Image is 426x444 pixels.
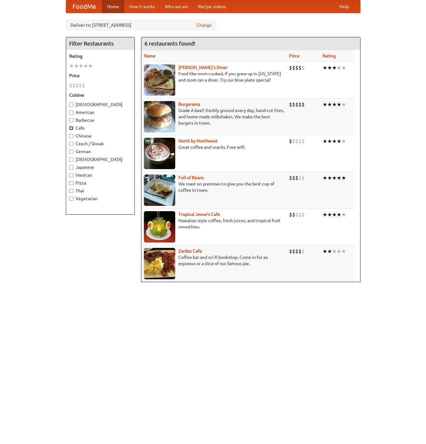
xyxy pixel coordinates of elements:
[327,211,332,218] li: ★
[69,189,73,193] input: Thai
[292,211,295,218] li: $
[295,211,298,218] li: $
[66,0,102,13] a: FoodMe
[69,156,131,163] label: [DEMOGRAPHIC_DATA]
[69,53,131,59] h5: Rating
[69,181,73,185] input: Pizza
[160,0,193,13] a: Who we are
[327,64,332,71] li: ★
[69,82,72,89] li: $
[323,101,327,108] li: ★
[332,174,337,181] li: ★
[144,71,284,83] p: Food like mom cooked, if you grew up in [US_STATE] and mom ran a diner. Try our blue plate special!
[323,211,327,218] li: ★
[289,101,292,108] li: $
[323,64,327,71] li: ★
[295,64,298,71] li: $
[178,138,218,143] a: North by Northwest
[332,64,337,71] li: ★
[289,53,299,58] a: Price
[327,174,332,181] li: ★
[69,188,131,194] label: Thai
[144,144,284,150] p: Great coffee and snacks. Free wifi.
[337,211,341,218] li: ★
[69,172,131,178] label: Mexican
[145,40,195,46] ng-pluralize: 6 restaurants found!
[289,248,292,255] li: $
[298,138,302,145] li: $
[323,138,327,145] li: ★
[69,133,131,139] label: Chinese
[144,64,175,96] img: sallys.jpg
[69,165,73,169] input: Japanese
[178,102,200,107] a: Burgerama
[69,141,131,147] label: Czech / Slovak
[144,248,175,279] img: zardoz.jpg
[69,72,131,79] h5: Price
[302,174,305,181] li: $
[341,211,346,218] li: ★
[332,138,337,145] li: ★
[69,173,73,177] input: Mexican
[327,138,332,145] li: ★
[298,211,302,218] li: $
[341,138,346,145] li: ★
[69,92,131,98] h5: Cuisine
[292,101,295,108] li: $
[341,101,346,108] li: ★
[337,248,341,255] li: ★
[332,211,337,218] li: ★
[292,64,295,71] li: $
[144,217,284,230] p: Hawaiian style coffee, fresh juices, and tropical fruit smoothies.
[144,174,175,206] img: beans.jpg
[178,249,202,254] a: Zardoz Cafe
[144,181,284,193] p: We roast on premises to give you the best cup of coffee in town.
[289,138,292,145] li: $
[341,174,346,181] li: ★
[74,62,79,69] li: ★
[178,65,228,70] b: [PERSON_NAME]'s Diner
[178,175,204,180] b: Full of Beans
[327,248,332,255] li: ★
[76,82,79,89] li: $
[144,211,175,243] img: jeeves.jpg
[69,109,131,115] label: American
[298,248,302,255] li: $
[295,138,298,145] li: $
[178,212,220,217] a: Tropical Jeeve's Cafe
[69,164,131,170] label: Japanese
[66,37,134,50] h4: Filter Restaurants
[341,248,346,255] li: ★
[88,62,93,69] li: ★
[69,126,73,130] input: Cafe
[69,195,131,202] label: Vegetarian
[292,248,295,255] li: $
[302,211,305,218] li: $
[337,64,341,71] li: ★
[323,53,336,58] a: Rating
[69,148,131,155] label: German
[327,101,332,108] li: ★
[69,110,73,115] input: American
[144,53,155,58] a: Name
[298,64,302,71] li: $
[69,150,73,154] input: German
[323,174,327,181] li: ★
[69,197,73,201] input: Vegetarian
[302,138,305,145] li: $
[337,138,341,145] li: ★
[302,101,305,108] li: $
[289,64,292,71] li: $
[69,158,73,162] input: [DEMOGRAPHIC_DATA]
[292,174,295,181] li: $
[102,0,124,13] a: Home
[72,82,76,89] li: $
[144,254,284,267] p: Coffee bar and sci-fi bookshop. Come in for an espresso or a slice of our famous pie.
[295,174,298,181] li: $
[193,0,231,13] a: Recipe videos
[341,64,346,71] li: ★
[337,174,341,181] li: ★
